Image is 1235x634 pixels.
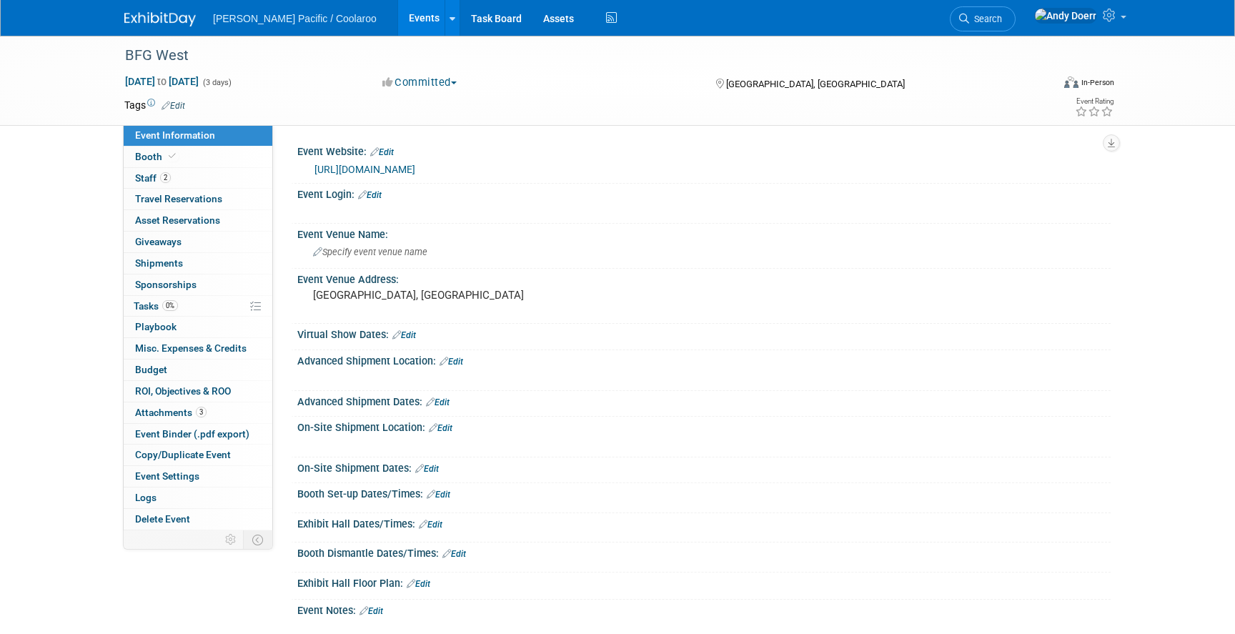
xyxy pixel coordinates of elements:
img: Format-Inperson.png [1064,76,1078,88]
a: Travel Reservations [124,189,272,209]
div: Exhibit Hall Dates/Times: [297,513,1111,532]
span: Copy/Duplicate Event [135,449,231,460]
a: Edit [407,579,430,589]
div: Event Venue Name: [297,224,1111,242]
td: Personalize Event Tab Strip [219,530,244,549]
div: On-Site Shipment Dates: [297,457,1111,476]
a: Edit [426,397,450,407]
span: Attachments [135,407,207,418]
div: Booth Dismantle Dates/Times: [297,543,1111,561]
div: Event Login: [297,184,1111,202]
img: Andy Doerr [1034,8,1097,24]
a: Sponsorships [124,274,272,295]
a: Event Binder (.pdf export) [124,424,272,445]
a: Shipments [124,253,272,274]
div: Event Venue Address: [297,269,1111,287]
div: Virtual Show Dates: [297,324,1111,342]
div: Booth Set-up Dates/Times: [297,483,1111,502]
div: Advanced Shipment Location: [297,350,1111,369]
span: [PERSON_NAME] Pacific / Coolaroo [213,13,377,24]
img: ExhibitDay [124,12,196,26]
span: Search [969,14,1002,24]
a: [URL][DOMAIN_NAME] [314,164,415,175]
a: Edit [427,490,450,500]
span: Playbook [135,321,177,332]
span: (3 days) [202,78,232,87]
span: Staff [135,172,171,184]
div: Advanced Shipment Dates: [297,391,1111,410]
span: 2 [160,172,171,183]
span: 3 [196,407,207,417]
a: Asset Reservations [124,210,272,231]
div: Event Format [967,74,1114,96]
span: to [155,76,169,87]
a: Attachments3 [124,402,272,423]
span: [GEOGRAPHIC_DATA], [GEOGRAPHIC_DATA] [726,79,905,89]
a: Edit [162,101,185,111]
div: Event Notes: [297,600,1111,618]
a: Search [950,6,1016,31]
a: Misc. Expenses & Credits [124,338,272,359]
span: Event Information [135,129,215,141]
a: Delete Event [124,509,272,530]
div: In-Person [1081,77,1114,88]
span: Event Settings [135,470,199,482]
div: BFG West [120,43,1030,69]
pre: [GEOGRAPHIC_DATA], [GEOGRAPHIC_DATA] [313,289,620,302]
a: Edit [392,330,416,340]
span: ROI, Objectives & ROO [135,385,231,397]
a: Edit [359,606,383,616]
span: Tasks [134,300,178,312]
span: Budget [135,364,167,375]
a: Edit [419,520,442,530]
div: Event Rating [1075,98,1114,105]
a: Edit [415,464,439,474]
div: Exhibit Hall Floor Plan: [297,573,1111,591]
a: Event Settings [124,466,272,487]
a: Copy/Duplicate Event [124,445,272,465]
button: Committed [377,75,462,90]
a: Edit [440,357,463,367]
span: Sponsorships [135,279,197,290]
span: Travel Reservations [135,193,222,204]
span: Asset Reservations [135,214,220,226]
span: Giveaways [135,236,182,247]
a: Playbook [124,317,272,337]
a: Budget [124,360,272,380]
div: On-Site Shipment Location: [297,417,1111,435]
span: Booth [135,151,179,162]
a: Edit [370,147,394,157]
a: Logs [124,487,272,508]
a: Giveaways [124,232,272,252]
td: Tags [124,98,185,112]
a: Booth [124,147,272,167]
a: ROI, Objectives & ROO [124,381,272,402]
span: Delete Event [135,513,190,525]
a: Event Information [124,125,272,146]
span: Logs [135,492,157,503]
a: Edit [429,423,452,433]
a: Edit [442,549,466,559]
span: Specify event venue name [313,247,427,257]
span: Event Binder (.pdf export) [135,428,249,440]
div: Event Website: [297,141,1111,159]
a: Tasks0% [124,296,272,317]
i: Booth reservation complete [169,152,176,160]
span: [DATE] [DATE] [124,75,199,88]
span: 0% [162,300,178,311]
td: Toggle Event Tabs [244,530,273,549]
a: Edit [358,190,382,200]
span: Shipments [135,257,183,269]
a: Staff2 [124,168,272,189]
span: Misc. Expenses & Credits [135,342,247,354]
